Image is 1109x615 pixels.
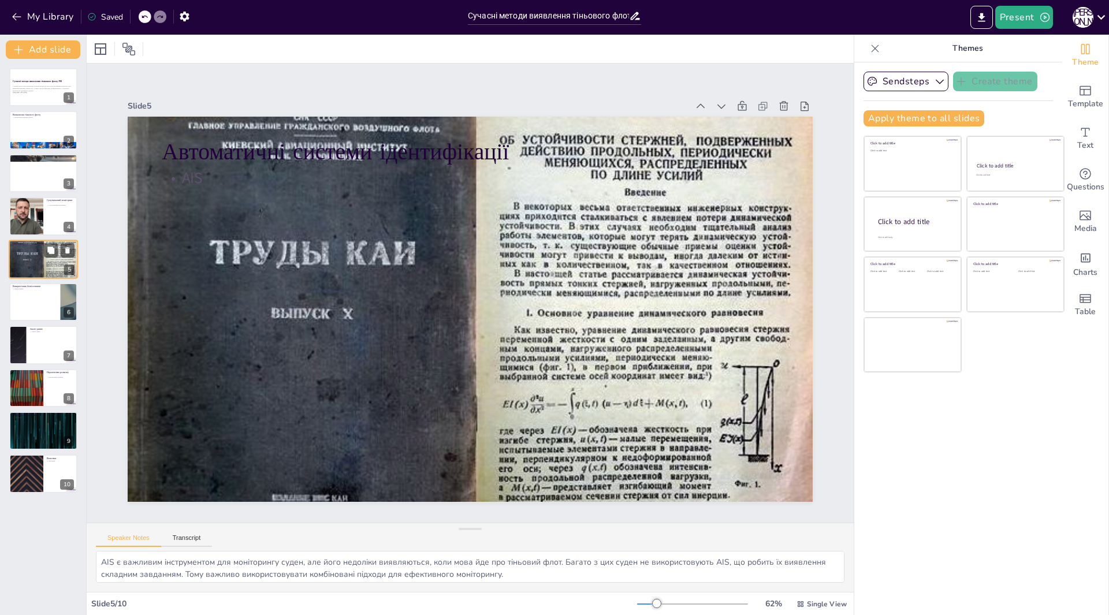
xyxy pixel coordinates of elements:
p: Співпраця між країнами [13,413,74,417]
div: І [PERSON_NAME] [1073,7,1093,28]
p: Themes [884,35,1051,62]
div: Add images, graphics, shapes or video [1062,201,1108,243]
button: Delete Slide [61,243,75,257]
div: Change the overall theme [1062,35,1108,76]
button: Add slide [6,40,80,59]
div: Click to add text [973,270,1010,273]
span: Questions [1067,181,1104,193]
p: Аналіз даних [29,328,74,331]
div: 7 [9,326,77,364]
span: Media [1074,222,1097,235]
p: Generated with [URL] [13,92,74,94]
div: Click to add title [973,202,1056,206]
p: Супутниковий моніторинг [47,199,74,202]
div: 10 [9,454,77,493]
div: Add ready made slides [1062,76,1108,118]
div: Get real-time input from your audience [1062,159,1108,201]
div: Click to add text [927,270,953,273]
div: Add charts and graphs [1062,243,1108,284]
input: Insert title [468,8,629,24]
div: Click to add title [870,262,953,266]
div: Layout [91,40,110,58]
button: My Library [9,8,79,26]
div: Saved [87,12,123,23]
textarea: AIS є важливим інструментом для моніторингу суден, але його недоліки виявляються, коли мова йде п... [96,551,844,583]
p: У цьому виступі ми розглянемо сучасні методи та технології, що використовуються для виявлення тін... [13,85,74,92]
div: 62 % [760,598,787,609]
div: 6 [64,307,74,318]
div: 10 [60,479,74,490]
div: Click to add text [870,150,953,152]
div: 9 [64,436,74,446]
div: 1 [64,92,74,103]
p: Безпілотники [13,288,57,290]
div: 3 [64,178,74,189]
p: Супутниковий моніторинг [47,204,74,207]
div: Click to add text [1018,270,1055,273]
span: Theme [1072,56,1099,69]
button: Create theme [953,72,1037,91]
div: Click to add title [870,141,953,146]
button: Duplicate Slide [44,243,58,257]
div: 8 [9,369,77,407]
p: Визначення тіньового флоту [13,113,74,117]
p: Автоматичні системи ідентифікації [12,241,75,245]
button: Sendsteps [864,72,948,91]
div: 9 [9,412,77,450]
div: 5 [9,240,78,279]
p: Використання безпілотників [13,285,57,288]
button: Export to PowerPoint [970,6,993,29]
p: AIS [12,245,75,247]
span: Charts [1073,266,1097,279]
p: Висновки [47,460,74,462]
p: Перспективи розвитку [47,371,74,374]
p: Технології виявлення [13,159,74,161]
span: Position [122,42,136,56]
button: Present [995,6,1053,29]
button: І [PERSON_NAME] [1073,6,1093,29]
div: 3 [9,154,77,192]
p: Технології виявлення [13,156,74,159]
div: Click to add title [973,262,1056,266]
div: Slide 5 / 10 [91,598,637,609]
p: Визначення тіньового флоту [13,116,74,118]
div: 2 [9,111,77,149]
div: 7 [64,351,74,361]
p: Перспективи розвитку [47,376,74,378]
div: 4 [9,197,77,235]
span: Table [1075,305,1096,318]
div: Click to add text [976,174,1053,177]
p: Співпраця [13,417,74,419]
button: Apply theme to all slides [864,110,984,126]
div: Click to add text [899,270,925,273]
div: Add a table [1062,284,1108,326]
div: 5 [64,264,75,275]
div: Add text boxes [1062,118,1108,159]
div: 8 [64,393,74,404]
p: Аналіз даних [29,331,74,333]
div: Click to add body [878,236,951,238]
button: Transcript [161,534,213,547]
span: Template [1068,98,1103,110]
div: 1 [9,68,77,106]
div: 4 [64,222,74,232]
span: Single View [807,599,847,609]
strong: Сучасні методи виявлення тіньового флоту РФ [13,80,62,83]
div: Click to add title [977,162,1054,169]
div: Click to add title [878,217,952,226]
p: Висновки [47,457,74,460]
button: Speaker Notes [96,534,161,547]
span: Text [1077,139,1093,152]
div: Click to add text [870,270,896,273]
div: 2 [64,136,74,146]
div: 6 [9,283,77,321]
